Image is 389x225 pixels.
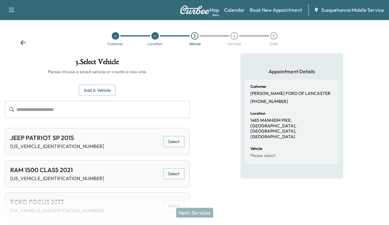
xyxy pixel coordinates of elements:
[250,91,331,96] p: [PERSON_NAME] FORD OF LANCASTER
[10,175,104,182] p: [US_VEHICLE_IDENTIFICATION_NUMBER]
[163,168,184,180] button: Select
[5,58,190,69] h1: 3 . Select Vehicle
[231,32,238,40] div: 4
[10,165,104,175] div: RAM 1500 CLASS 2021
[189,42,201,46] div: Vehicle
[163,136,184,147] button: Select
[180,6,210,14] img: Curbee Logo
[227,42,241,46] div: Services
[213,13,219,17] div: Beta
[321,6,384,14] span: Susquehanna Mobile Service
[224,6,245,14] a: Calendar
[250,6,302,14] a: Book New Appointment
[250,118,333,139] p: 1485 MANHEIM PIKE, [GEOGRAPHIC_DATA], [GEOGRAPHIC_DATA], [GEOGRAPHIC_DATA]
[10,197,104,207] div: FORD FOCUS 2013
[10,142,104,150] p: [US_VEHICLE_IDENTIFICATION_NUMBER]
[250,153,275,159] p: Please select
[245,68,338,75] h5: Appointment Details
[20,40,26,46] div: Back
[270,32,278,40] div: 5
[250,112,266,115] h6: Location
[191,32,198,40] div: 3
[79,85,115,96] button: Add a Vehicle
[5,69,190,75] h6: Please choose a saved vehicle or create a new one.
[270,42,278,46] div: Date
[250,99,288,104] p: [PHONE_NUMBER]
[148,42,162,46] div: Location
[210,6,219,14] a: MapBeta
[107,42,123,46] div: Customer
[10,133,104,142] div: JEEP PATRIOT SP 2015
[250,85,266,88] h6: Customer
[250,147,262,151] h6: Vehicle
